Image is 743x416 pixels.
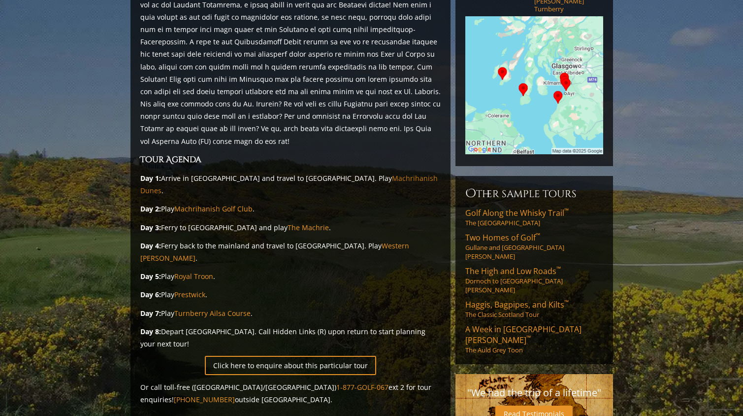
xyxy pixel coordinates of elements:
[465,266,561,277] span: The High and Low Roads
[140,241,161,250] strong: Day 4:
[465,232,540,243] span: Two Homes of Golf
[140,173,161,183] strong: Day 1:
[174,204,253,213] a: Machrihanish Golf Club
[140,309,161,318] strong: Day 7:
[465,186,603,202] h6: Other Sample Tours
[174,290,205,299] a: Prestwick
[526,334,531,342] sup: ™
[140,203,441,215] p: Play .
[140,325,441,350] p: Depart [GEOGRAPHIC_DATA]. Call Hidden Links (R) upon return to start planning your next tour!
[174,395,235,404] a: [PHONE_NUMBER]
[174,272,213,281] a: Royal Troon
[140,240,441,264] p: Ferry back to the mainland and travel to [GEOGRAPHIC_DATA]. Play .
[140,241,409,263] a: Western [PERSON_NAME]
[465,208,603,227] a: Golf Along the Whisky Trail™The [GEOGRAPHIC_DATA]
[465,208,569,218] span: Golf Along the Whisky Trail
[140,172,441,197] p: Arrive in [GEOGRAPHIC_DATA] and travel to [GEOGRAPHIC_DATA]. Play .
[465,266,603,294] a: The High and Low Roads™Dornoch to [GEOGRAPHIC_DATA][PERSON_NAME]
[288,223,329,232] a: The Machrie
[140,153,441,166] h3: Tour Agenda
[465,384,603,402] p: "We had the trip of a lifetime"
[465,16,603,154] img: Google Map of Tour Courses
[205,356,376,375] a: Click here to enquire about this particular tour
[465,232,603,261] a: Two Homes of Golf™Gullane and [GEOGRAPHIC_DATA][PERSON_NAME]
[140,204,161,213] strong: Day 2:
[556,265,561,273] sup: ™
[564,298,569,307] sup: ™
[140,272,161,281] strong: Day 5:
[564,207,569,215] sup: ™
[536,231,540,240] sup: ™
[140,307,441,319] p: Play .
[465,299,569,310] span: Haggis, Bagpipes, and Kilts
[465,299,603,319] a: Haggis, Bagpipes, and Kilts™The Classic Scotland Tour
[140,223,161,232] strong: Day 3:
[140,221,441,234] p: Ferry to [GEOGRAPHIC_DATA] and play .
[140,270,441,282] p: Play .
[140,288,441,301] p: Play .
[140,327,161,336] strong: Day 8:
[336,382,388,392] a: 1-877-GOLF-067
[465,324,581,346] span: A Week in [GEOGRAPHIC_DATA][PERSON_NAME]
[465,324,603,354] a: A Week in [GEOGRAPHIC_DATA][PERSON_NAME]™The Auld Grey Toon
[174,309,251,318] a: Turnberry Ailsa Course
[140,290,161,299] strong: Day 6:
[140,381,441,406] p: Or call toll-free ([GEOGRAPHIC_DATA]/[GEOGRAPHIC_DATA]) ext 2 for tour enquiries! outside [GEOGRA...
